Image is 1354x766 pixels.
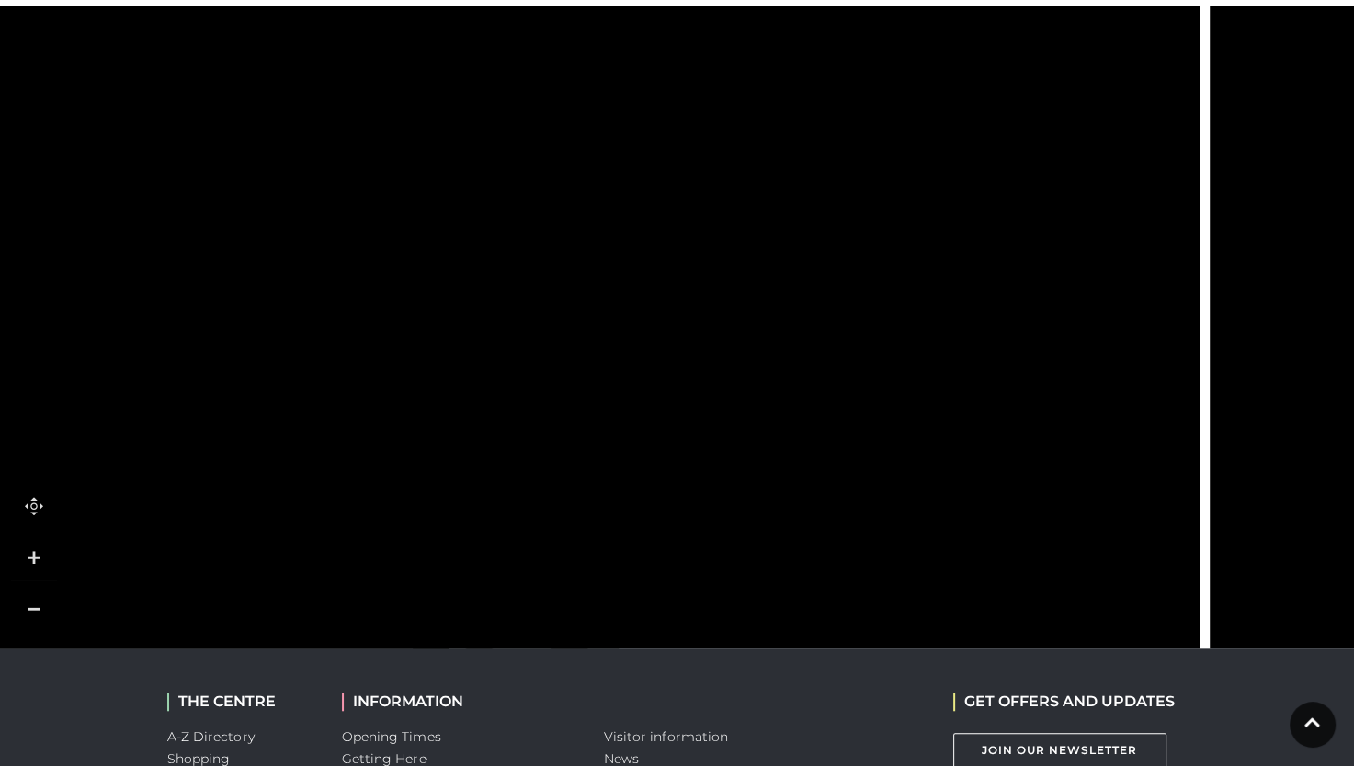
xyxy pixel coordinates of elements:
h2: THE CENTRE [167,693,314,710]
a: A-Z Directory [167,728,255,745]
a: Visitor information [604,728,729,745]
h2: INFORMATION [342,693,576,710]
h2: GET OFFERS AND UPDATES [953,693,1175,710]
a: Opening Times [342,728,441,745]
